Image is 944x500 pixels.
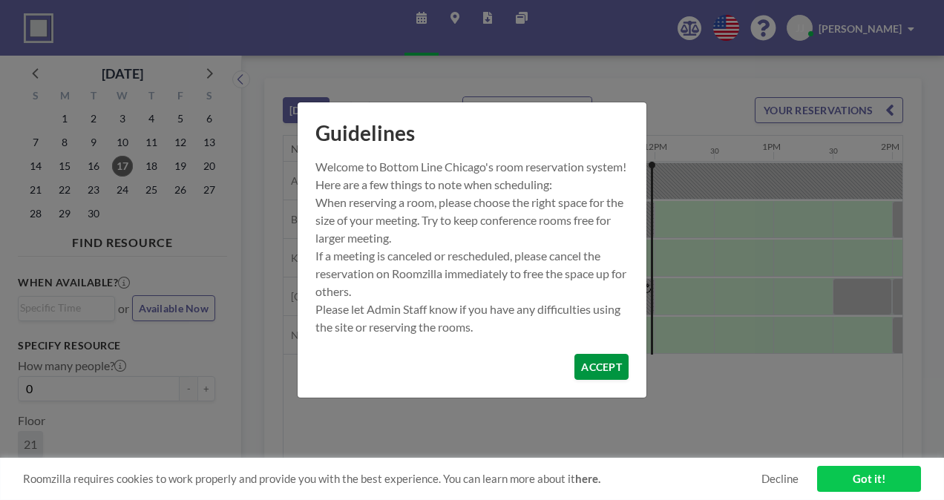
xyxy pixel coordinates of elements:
[315,300,629,336] p: Please let Admin Staff know if you have any difficulties using the site or reserving the rooms.
[298,102,646,158] h1: Guidelines
[817,466,921,492] a: Got it!
[575,472,600,485] a: here.
[574,354,629,380] button: ACCEPT
[23,472,761,486] span: Roomzilla requires cookies to work properly and provide you with the best experience. You can lea...
[761,472,799,486] a: Decline
[315,247,629,300] p: If a meeting is canceled or rescheduled, please cancel the reservation on Roomzilla immediately t...
[315,158,629,176] p: Welcome to Bottom Line Chicago's room reservation system!
[315,194,629,247] p: When reserving a room, please choose the right space for the size of your meeting. Try to keep co...
[315,176,629,194] p: Here are a few things to note when scheduling:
